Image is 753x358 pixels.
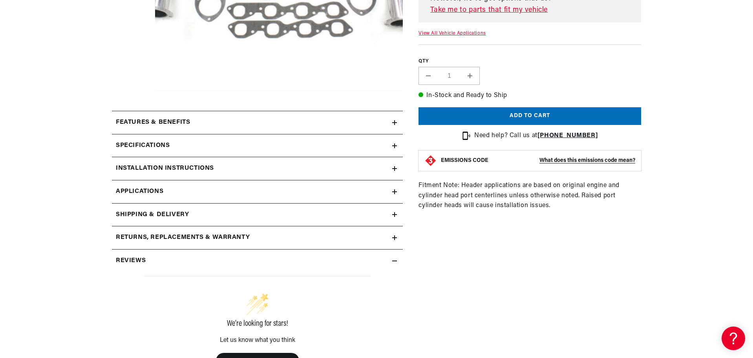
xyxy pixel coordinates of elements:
[116,233,250,243] h2: Returns, Replacements & Warranty
[112,157,403,180] summary: Installation instructions
[419,58,641,65] label: QTY
[112,204,403,226] summary: Shipping & Delivery
[144,320,371,328] div: We’re looking for stars!
[419,31,486,36] a: View All Vehicle Applications
[116,141,170,151] h2: Specifications
[424,154,437,167] img: Emissions code
[112,111,403,134] summary: Features & Benefits
[116,187,163,197] span: Applications
[116,163,214,174] h2: Installation instructions
[441,158,488,163] strong: EMISSIONS CODE
[112,180,403,204] a: Applications
[537,132,598,139] a: [PHONE_NUMBER]
[419,91,641,101] p: In-Stock and Ready to Ship
[441,157,635,164] button: EMISSIONS CODEWhat does this emissions code mean?
[419,107,641,125] button: Add to cart
[430,5,638,16] a: Take me to parts that fit my vehicle
[116,210,189,220] h2: Shipping & Delivery
[116,256,146,266] h2: Reviews
[539,158,635,163] strong: What does this emissions code mean?
[112,250,403,272] summary: Reviews
[112,226,403,249] summary: Returns, Replacements & Warranty
[116,117,190,128] h2: Features & Benefits
[144,337,371,343] div: Let us know what you think
[474,131,598,141] p: Need help? Call us at
[112,134,403,157] summary: Specifications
